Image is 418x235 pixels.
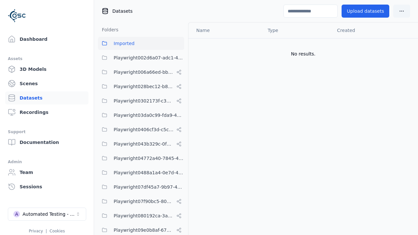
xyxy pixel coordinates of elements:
[98,94,184,107] button: Playwright0302173f-c313-40eb-a2c1-2f14b0f3806f
[98,209,184,222] button: Playwright080192ca-3ab8-4170-8689-2c2dffafb10d
[98,109,184,122] button: Playwright03da0c99-fda9-4a9e-aae8-21aa8e1fe531
[5,106,88,119] a: Recordings
[98,152,184,165] button: Playwright04772a40-7845-40f2-bf94-f85d29927f9d
[98,166,184,179] button: Playwright0488a1a4-0e7d-4299-bdea-dd156cc484d6
[23,211,75,217] div: Automated Testing - Playwright
[188,38,418,70] td: No results.
[98,80,184,93] button: Playwright028bec12-b853-4041-8716-f34111cdbd0b
[5,77,88,90] a: Scenes
[5,63,88,76] a: 3D Models
[114,97,174,105] span: Playwright0302173f-c313-40eb-a2c1-2f14b0f3806f
[5,91,88,104] a: Datasets
[114,169,184,177] span: Playwright0488a1a4-0e7d-4299-bdea-dd156cc484d6
[114,39,135,47] span: Imported
[342,5,389,18] button: Upload datasets
[114,183,184,191] span: Playwright07df45a7-9b97-4519-9260-365d86e9bcdb
[98,137,184,150] button: Playwright043b329c-0fea-4eef-a1dd-c1b85d96f68d
[332,23,408,38] th: Created
[114,140,174,148] span: Playwright043b329c-0fea-4eef-a1dd-c1b85d96f68d
[114,126,174,133] span: Playwright0406cf3d-c5c6-4809-a891-d4d7aaf60441
[29,229,43,233] a: Privacy
[114,212,174,220] span: Playwright080192ca-3ab8-4170-8689-2c2dffafb10d
[5,136,88,149] a: Documentation
[8,128,86,136] div: Support
[98,26,119,33] h3: Folders
[114,226,174,234] span: Playwright09e0b8af-6797-487c-9a58-df45af994400
[98,51,184,64] button: Playwright002d6a07-adc1-4c24-b05e-c31b39d5c727
[114,154,184,162] span: Playwright04772a40-7845-40f2-bf94-f85d29927f9d
[114,197,174,205] span: Playwright07f90bc5-80d1-4d58-862e-051c9f56b799
[8,208,86,221] button: Select a workspace
[98,66,184,79] button: Playwright006a66ed-bbfa-4b84-a6f2-8b03960da6f1
[98,195,184,208] button: Playwright07f90bc5-80d1-4d58-862e-051c9f56b799
[263,23,332,38] th: Type
[8,55,86,63] div: Assets
[112,8,133,14] span: Datasets
[114,111,184,119] span: Playwright03da0c99-fda9-4a9e-aae8-21aa8e1fe531
[46,229,47,233] span: |
[98,123,184,136] button: Playwright0406cf3d-c5c6-4809-a891-d4d7aaf60441
[5,180,88,193] a: Sessions
[8,7,26,25] img: Logo
[98,37,184,50] button: Imported
[5,166,88,179] a: Team
[8,158,86,166] div: Admin
[50,229,65,233] a: Cookies
[98,180,184,194] button: Playwright07df45a7-9b97-4519-9260-365d86e9bcdb
[13,211,20,217] div: A
[114,54,184,62] span: Playwright002d6a07-adc1-4c24-b05e-c31b39d5c727
[5,33,88,46] a: Dashboard
[114,83,174,90] span: Playwright028bec12-b853-4041-8716-f34111cdbd0b
[114,68,174,76] span: Playwright006a66ed-bbfa-4b84-a6f2-8b03960da6f1
[188,23,263,38] th: Name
